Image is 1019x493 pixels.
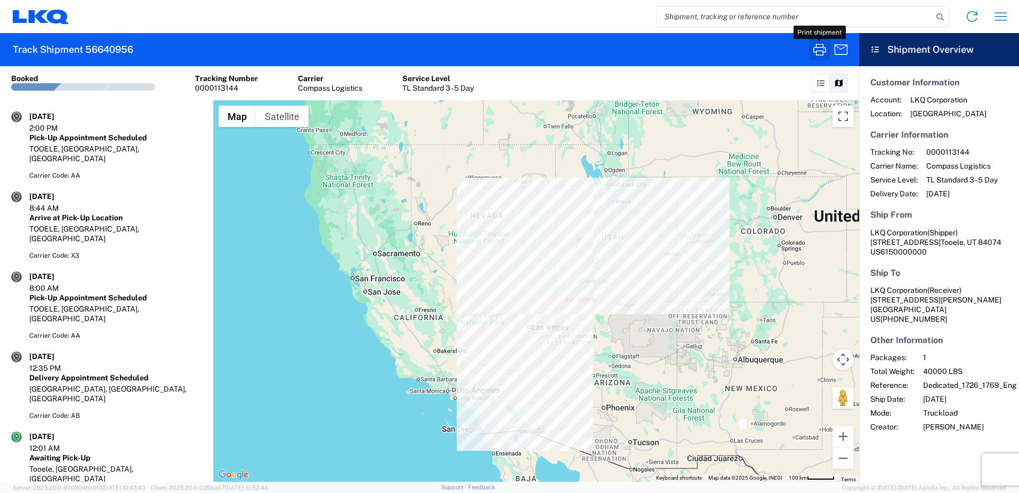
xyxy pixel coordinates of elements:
[832,448,854,469] button: Zoom out
[150,484,268,491] span: Client: 2025.20.0-035ba07
[832,426,854,447] button: Zoom in
[29,283,83,293] div: 8:00 AM
[29,192,83,201] div: [DATE]
[102,484,145,491] span: [DATE] 10:43:43
[870,109,902,118] span: Location:
[29,443,83,453] div: 12:01 AM
[216,468,251,482] a: Open this area in Google Maps (opens a new window)
[13,43,133,56] h2: Track Shipment 56640956
[29,251,202,260] div: Carrier Code: X3
[880,315,947,323] span: [PHONE_NUMBER]
[926,175,998,185] span: TL Standard 3 - 5 Day
[870,367,915,376] span: Total Weight:
[29,363,83,373] div: 12:35 PM
[29,123,83,133] div: 2:00 PM
[256,106,309,127] button: Show satellite imagery
[870,189,918,198] span: Delivery Date:
[29,331,202,340] div: Carrier Code: AA
[870,147,918,157] span: Tracking No:
[29,112,83,121] div: [DATE]
[927,228,958,237] span: (Shipper)
[786,474,838,482] button: Map Scale: 100 km per 48 pixels
[870,130,1008,140] h5: Carrier Information
[29,171,202,180] div: Carrier Code: AA
[870,408,915,418] span: Mode:
[859,33,1019,66] header: Shipment Overview
[29,352,83,361] div: [DATE]
[870,228,1008,257] address: Tooele, UT 84074 US
[910,109,986,118] span: [GEOGRAPHIC_DATA]
[927,286,961,295] span: (Receiver)
[870,175,918,185] span: Service Level:
[468,484,495,490] a: Feedback
[29,144,202,163] div: TOOELE, [GEOGRAPHIC_DATA], [GEOGRAPHIC_DATA]
[29,213,202,222] div: Arrive at Pick-Up Location
[870,238,941,246] span: [STREET_ADDRESS]
[870,95,902,105] span: Account:
[29,133,202,142] div: Pick-Up Appointment Scheduled
[29,453,202,463] div: Awaiting Pick-Up
[402,74,474,83] div: Service Level
[926,147,998,157] span: 0000113144
[657,6,933,27] input: Shipment, tracking or reference number
[225,484,268,491] span: [DATE] 10:52:44
[29,464,202,483] div: Tooele, [GEOGRAPHIC_DATA], [GEOGRAPHIC_DATA]
[870,422,915,432] span: Creator:
[789,475,807,481] span: 100 km
[29,224,202,243] div: TOOELE, [GEOGRAPHIC_DATA], [GEOGRAPHIC_DATA]
[11,74,38,83] div: Booked
[870,335,1008,345] h5: Other Information
[832,349,854,370] button: Map camera controls
[841,476,856,482] a: Terms
[195,74,258,83] div: Tracking Number
[708,475,782,481] span: Map data ©2025 Google, INEGI
[870,286,1001,304] span: LKQ Corporation [STREET_ADDRESS][PERSON_NAME]
[832,106,854,127] button: Toggle fullscreen view
[832,387,854,409] button: Drag Pegman onto the map to open Street View
[870,77,1008,88] h5: Customer Information
[29,272,83,281] div: [DATE]
[298,83,362,93] div: Compass Logistics
[870,210,1008,220] h5: Ship From
[870,161,918,171] span: Carrier Name:
[926,189,998,198] span: [DATE]
[870,285,1008,324] address: [GEOGRAPHIC_DATA] US
[219,106,256,127] button: Show street map
[870,380,915,390] span: Reference:
[870,228,927,237] span: LKQ Corporation
[910,95,986,105] span: LKQ Corporation
[29,432,83,441] div: [DATE]
[926,161,998,171] span: Compass Logistics
[870,394,915,404] span: Ship Date:
[29,384,202,403] div: [GEOGRAPHIC_DATA], [GEOGRAPHIC_DATA], [GEOGRAPHIC_DATA]
[29,203,83,213] div: 8:44 AM
[842,483,1006,492] span: Copyright © [DATE]-[DATE] Agistix Inc., All Rights Reserved
[29,411,202,420] div: Carrier Code: AB
[880,248,927,256] span: 6150000000
[870,353,915,362] span: Packages:
[29,373,202,383] div: Delivery Appointment Scheduled
[216,468,251,482] img: Google
[298,74,362,83] div: Carrier
[13,484,145,491] span: Server: 2025.20.0-970904bc0f3
[29,293,202,303] div: Pick-Up Appointment Scheduled
[870,268,1008,278] h5: Ship To
[402,83,474,93] div: TL Standard 3 - 5 Day
[656,474,702,482] button: Keyboard shortcuts
[441,484,468,490] a: Support
[195,83,258,93] div: 0000113144
[29,304,202,323] div: TOOELE, [GEOGRAPHIC_DATA], [GEOGRAPHIC_DATA]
